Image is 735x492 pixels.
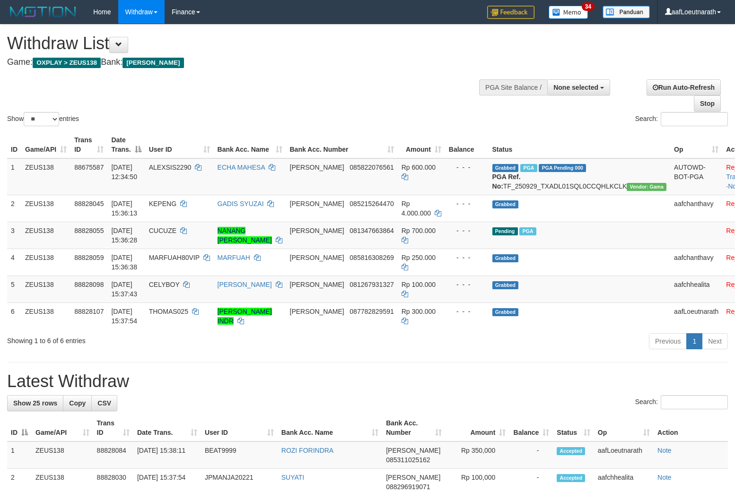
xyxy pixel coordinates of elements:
td: - [509,441,553,469]
span: Show 25 rows [13,399,57,407]
span: [DATE] 15:36:13 [111,200,137,217]
th: Bank Acc. Name: activate to sort column ascending [214,131,286,158]
img: Button%20Memo.svg [549,6,588,19]
span: Vendor URL: https://trx31.1velocity.biz [627,183,666,191]
td: 88828084 [93,441,133,469]
h1: Withdraw List [7,34,481,53]
th: Amount: activate to sort column ascending [398,131,445,158]
span: CUCUZE [149,227,176,234]
div: - - - [449,253,485,262]
span: [PERSON_NAME] [290,254,344,261]
span: Copy 085215264470 to clipboard [350,200,394,207]
span: [PERSON_NAME] [290,164,344,171]
span: Copy 085822076561 to clipboard [350,164,394,171]
td: aafLoeutnarath [670,302,722,329]
a: MARFUAH [218,254,250,261]
span: 34 [582,2,595,11]
span: Grabbed [492,200,519,208]
div: - - - [449,307,485,316]
span: 88828098 [74,281,104,288]
div: - - - [449,280,485,289]
img: panduan.png [603,6,650,18]
th: Bank Acc. Name: activate to sort column ascending [278,414,382,441]
span: 88828055 [74,227,104,234]
a: ECHA MAHESA [218,164,265,171]
span: [PERSON_NAME] [290,308,344,315]
span: 88828045 [74,200,104,207]
th: User ID: activate to sort column ascending [201,414,278,441]
a: NANANG [PERSON_NAME] [218,227,272,244]
input: Search: [661,395,728,409]
a: Run Auto-Refresh [647,79,721,95]
th: Balance: activate to sort column ascending [509,414,553,441]
span: Rp 4.000.000 [402,200,431,217]
span: Grabbed [492,308,519,316]
a: ROZI FORINDRA [281,447,333,454]
td: 6 [7,302,21,329]
td: ZEUS138 [21,222,70,249]
span: [PERSON_NAME] [386,447,440,454]
span: ALEXSIS2290 [149,164,192,171]
td: 1 [7,158,21,195]
span: CSV [97,399,111,407]
span: Grabbed [492,281,519,289]
a: Copy [63,395,92,411]
span: Grabbed [492,254,519,262]
th: Game/API: activate to sort column ascending [21,131,70,158]
div: - - - [449,163,485,172]
th: Status [489,131,671,158]
a: [PERSON_NAME] [218,281,272,288]
a: SUYATI [281,474,305,481]
th: Status: activate to sort column ascending [553,414,594,441]
span: [DATE] 15:36:38 [111,254,137,271]
span: [DATE] 15:36:28 [111,227,137,244]
span: [PERSON_NAME] [290,200,344,207]
th: Bank Acc. Number: activate to sort column ascending [286,131,398,158]
td: 5 [7,276,21,302]
th: Trans ID: activate to sort column ascending [93,414,133,441]
span: KEPENG [149,200,176,207]
b: PGA Ref. No: [492,173,521,190]
span: Copy 085311025162 to clipboard [386,456,430,464]
td: aafchhealita [670,276,722,302]
button: None selected [547,79,610,95]
span: CELYBOY [149,281,180,288]
td: BEAT9999 [201,441,278,469]
span: [DATE] 15:37:54 [111,308,137,325]
a: Show 25 rows [7,395,63,411]
label: Show entries [7,112,79,126]
td: aafchanthavy [670,195,722,222]
a: [PERSON_NAME] INDR [218,308,272,325]
th: User ID: activate to sort column ascending [145,131,214,158]
span: [PERSON_NAME] [122,58,184,68]
a: GADIS SYUZAI [218,200,264,207]
span: Copy 087782829591 to clipboard [350,308,394,315]
td: TF_250929_TXADL01SQL0CCQHLKCLK [489,158,671,195]
span: [DATE] 12:34:50 [111,164,137,181]
td: AUTOWD-BOT-PGA [670,158,722,195]
th: Date Trans.: activate to sort column descending [107,131,145,158]
td: ZEUS138 [32,441,93,469]
span: Rp 700.000 [402,227,436,234]
span: THOMAS025 [149,308,188,315]
a: 1 [686,333,702,349]
td: ZEUS138 [21,158,70,195]
td: aafLoeutnarath [594,441,654,469]
label: Search: [635,112,728,126]
span: Copy 081267931327 to clipboard [350,281,394,288]
span: Pending [492,227,518,235]
span: MARFUAH80VIP [149,254,200,261]
span: Rp 300.000 [402,308,436,315]
td: ZEUS138 [21,195,70,222]
a: Note [657,447,672,454]
span: 88828059 [74,254,104,261]
span: Copy 081347663864 to clipboard [350,227,394,234]
span: Copy [69,399,86,407]
a: Note [657,474,672,481]
td: 4 [7,249,21,276]
td: aafchanthavy [670,249,722,276]
span: Grabbed [492,164,519,172]
span: 88675587 [74,164,104,171]
span: Rp 250.000 [402,254,436,261]
h4: Game: Bank: [7,58,481,67]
